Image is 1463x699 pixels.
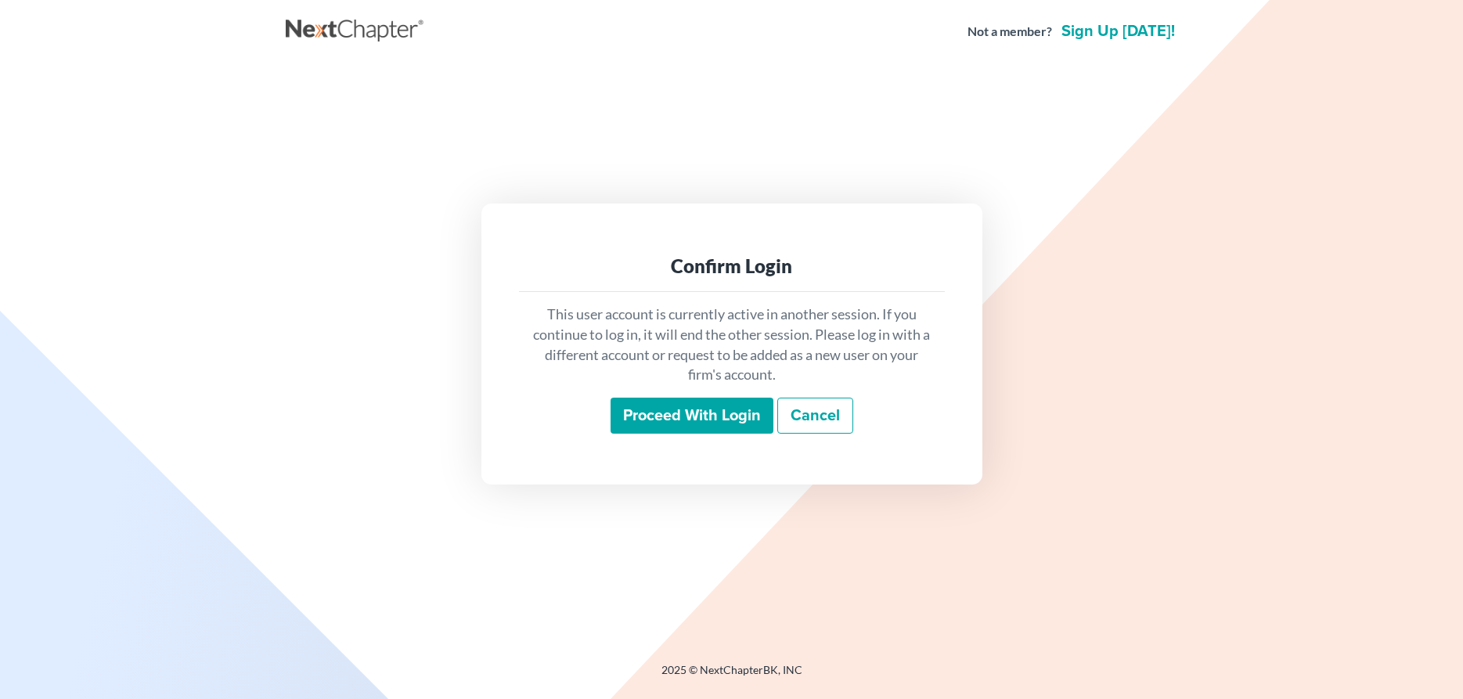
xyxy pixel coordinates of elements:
[286,662,1178,690] div: 2025 © NextChapterBK, INC
[532,304,932,385] p: This user account is currently active in another session. If you continue to log in, it will end ...
[1058,23,1178,39] a: Sign up [DATE]!
[532,254,932,279] div: Confirm Login
[968,23,1052,41] strong: Not a member?
[611,398,773,434] input: Proceed with login
[777,398,853,434] a: Cancel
